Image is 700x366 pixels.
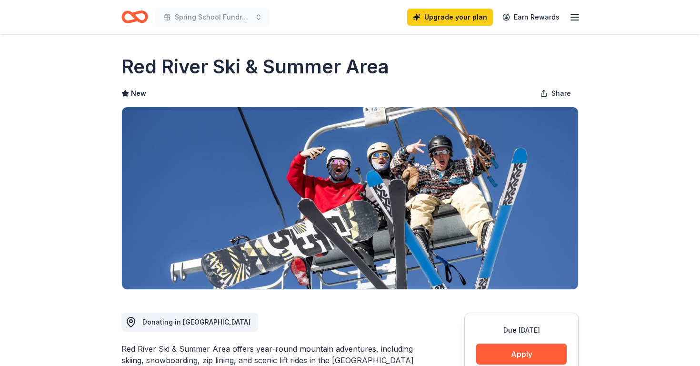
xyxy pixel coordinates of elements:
a: Home [121,6,148,28]
button: Spring School Fundraiser [156,8,270,27]
button: Apply [476,344,567,365]
span: Spring School Fundraiser [175,11,251,23]
span: Donating in [GEOGRAPHIC_DATA] [142,318,250,326]
span: New [131,88,146,99]
h1: Red River Ski & Summer Area [121,53,389,80]
div: Due [DATE] [476,325,567,336]
a: Earn Rewards [497,9,565,26]
img: Image for Red River Ski & Summer Area [122,107,578,289]
a: Upgrade your plan [407,9,493,26]
span: Share [551,88,571,99]
button: Share [532,84,579,103]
